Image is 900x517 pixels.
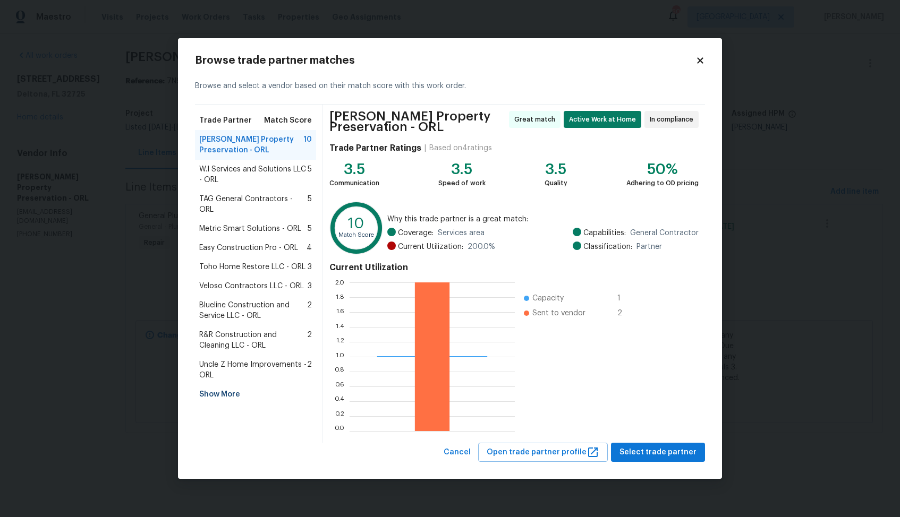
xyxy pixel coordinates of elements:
h2: Browse trade partner matches [195,55,695,66]
span: Classification: [583,242,632,252]
div: Speed of work [438,178,486,188]
button: Select trade partner [611,443,705,462]
text: 0.6 [335,383,344,389]
button: Open trade partner profile [478,443,608,462]
span: Veloso Contractors LLC - ORL [199,281,304,291]
span: Sent to vendor [532,308,585,318]
span: Capabilities: [583,228,626,238]
text: 2.0 [335,279,344,285]
span: Toho Home Restore LLC - ORL [199,262,305,272]
span: Capacity [532,293,564,304]
text: 10 [348,216,364,230]
span: 3 [308,281,312,291]
span: 3 [308,262,312,272]
h4: Trade Partner Ratings [329,143,421,153]
span: 5 [308,223,312,234]
text: 1.4 [336,323,344,330]
span: 2 [307,300,312,321]
span: Great match [514,114,559,125]
div: Quality [545,178,567,188]
text: Match Score [338,232,374,238]
span: Blueline Construction and Service LLC - ORL [199,300,307,321]
span: Select trade partner [619,446,697,459]
text: 1.0 [336,353,344,359]
span: In compliance [650,114,698,125]
text: 1.8 [336,294,344,300]
div: 50% [626,164,699,175]
span: 5 [308,194,312,215]
div: 3.5 [329,164,379,175]
span: 5 [308,164,312,185]
span: Active Work at Home [569,114,640,125]
span: Coverage: [398,228,434,238]
span: W.I Services and Solutions LLC - ORL [199,164,308,185]
span: 1 [617,293,634,304]
h4: Current Utilization [329,262,699,273]
span: 2 [307,359,312,381]
div: Communication [329,178,379,188]
span: Metric Smart Solutions - ORL [199,223,301,234]
span: Open trade partner profile [487,446,599,459]
div: Adhering to OD pricing [626,178,699,188]
span: 2 [617,308,634,318]
span: Services area [438,228,485,238]
span: Easy Construction Pro - ORL [199,243,298,253]
button: Cancel [439,443,475,462]
div: Show More [195,385,316,404]
span: Uncle Z Home Improvements - ORL [199,359,307,381]
span: TAG General Contractors - ORL [199,194,308,215]
div: Based on 4 ratings [429,143,492,153]
span: [PERSON_NAME] Property Preservation - ORL [199,134,303,156]
div: 3.5 [438,164,486,175]
text: 1.6 [336,308,344,315]
span: Current Utilization: [398,242,463,252]
span: General Contractor [630,228,699,238]
text: 0.2 [335,412,344,419]
span: Trade Partner [199,115,252,126]
span: Why this trade partner is a great match: [387,214,699,225]
div: | [421,143,429,153]
span: Cancel [444,446,471,459]
span: Match Score [264,115,312,126]
span: R&R Construction and Cleaning LLC - ORL [199,330,307,351]
text: 0.4 [334,398,344,404]
div: Browse and select a vendor based on their match score with this work order. [195,68,705,105]
text: 1.2 [336,338,344,344]
span: 10 [303,134,312,156]
span: Partner [636,242,662,252]
text: 0.0 [334,427,344,434]
span: 2 [307,330,312,351]
span: [PERSON_NAME] Property Preservation - ORL [329,111,506,132]
span: 200.0 % [468,242,495,252]
span: 4 [307,243,312,253]
text: 0.8 [334,368,344,374]
div: 3.5 [545,164,567,175]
